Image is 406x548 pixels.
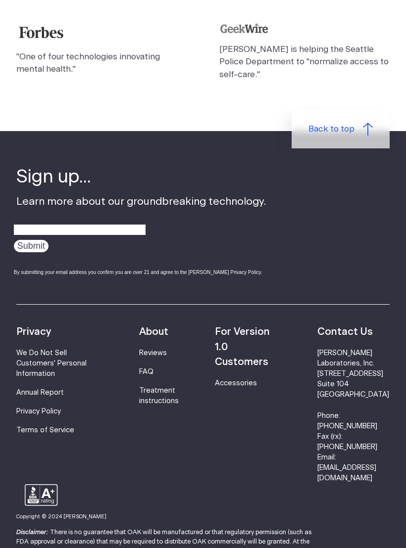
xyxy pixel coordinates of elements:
[139,387,179,405] a: Treatment instructions
[16,529,49,536] strong: Disclaimer:
[16,165,266,284] div: Learn more about our groundbreaking technology.
[215,327,270,367] strong: For Version 1.0 Customers
[139,350,167,357] a: Reviews
[16,350,87,377] a: We Do Not Sell Customers' Personal Information
[16,389,64,396] a: Annual Report
[219,43,390,81] p: [PERSON_NAME] is helping the Seattle Police Department to "normalize access to self-care."
[16,514,106,519] small: Copyright © 2024 [PERSON_NAME]
[139,327,168,337] strong: About
[215,380,257,387] a: Accessories
[139,368,153,375] a: FAQ
[317,348,390,484] li: [PERSON_NAME] Laboratories, Inc. [STREET_ADDRESS] Suite 104 [GEOGRAPHIC_DATA] Phone: [PHONE_NUMBE...
[16,165,266,189] h4: Sign up...
[14,240,49,252] input: Submit
[16,327,51,337] strong: Privacy
[16,408,61,415] a: Privacy Policy
[292,110,390,148] a: Back to top
[16,427,74,434] a: Terms of Service
[308,123,355,136] span: Back to top
[14,269,266,276] div: By submitting your email address you confirm you are over 21 and agree to the [PERSON_NAME] Priva...
[16,50,187,76] p: "One of four technologies innovating mental health."
[317,327,373,337] strong: Contact Us
[317,464,376,482] a: [EMAIL_ADDRESS][DOMAIN_NAME]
